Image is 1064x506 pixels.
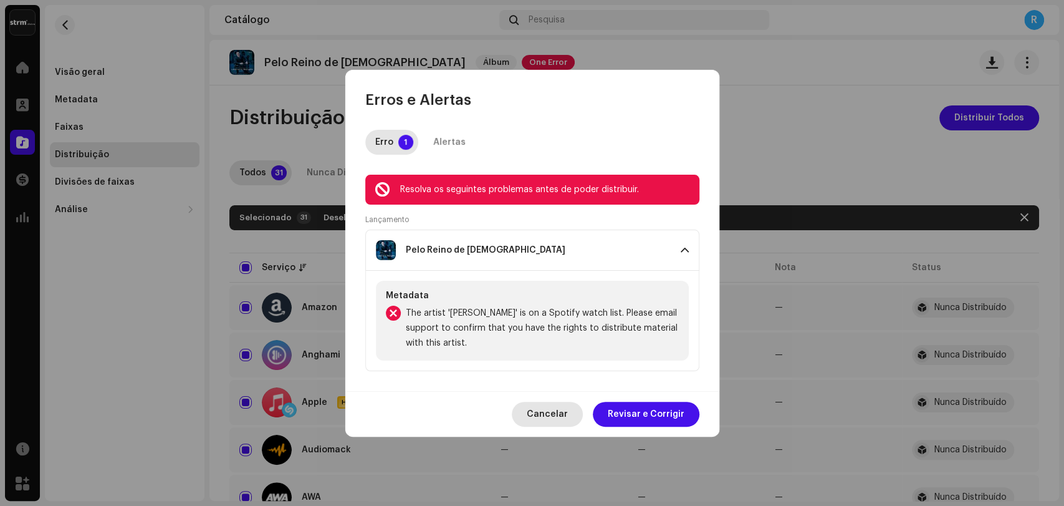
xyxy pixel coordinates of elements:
img: bd1b4881-0b9f-44a4-a5f1-144f66b6dd01 [376,240,396,260]
div: Resolva os seguintes problemas antes de poder distribuir. [400,182,689,197]
div: Metadata [386,291,679,301]
div: Erro [375,130,393,155]
span: The artist '[PERSON_NAME]' is on a Spotify watch list. Please email support to confirm that you h... [406,306,679,351]
p-badge: 1 [398,135,413,150]
div: Pelo Reino de [DEMOGRAPHIC_DATA] [406,245,565,255]
label: Lançamento [365,215,409,225]
button: Revisar e Corrigir [593,402,699,427]
p-accordion-content: Pelo Reino de [DEMOGRAPHIC_DATA] [365,271,699,371]
p-accordion-header: Pelo Reino de [DEMOGRAPHIC_DATA] [365,230,699,271]
div: Alertas [433,130,466,155]
span: Cancelar [527,402,568,427]
button: Cancelar [512,402,583,427]
span: Revisar e Corrigir [608,402,684,427]
span: Erros e Alertas [365,90,471,110]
